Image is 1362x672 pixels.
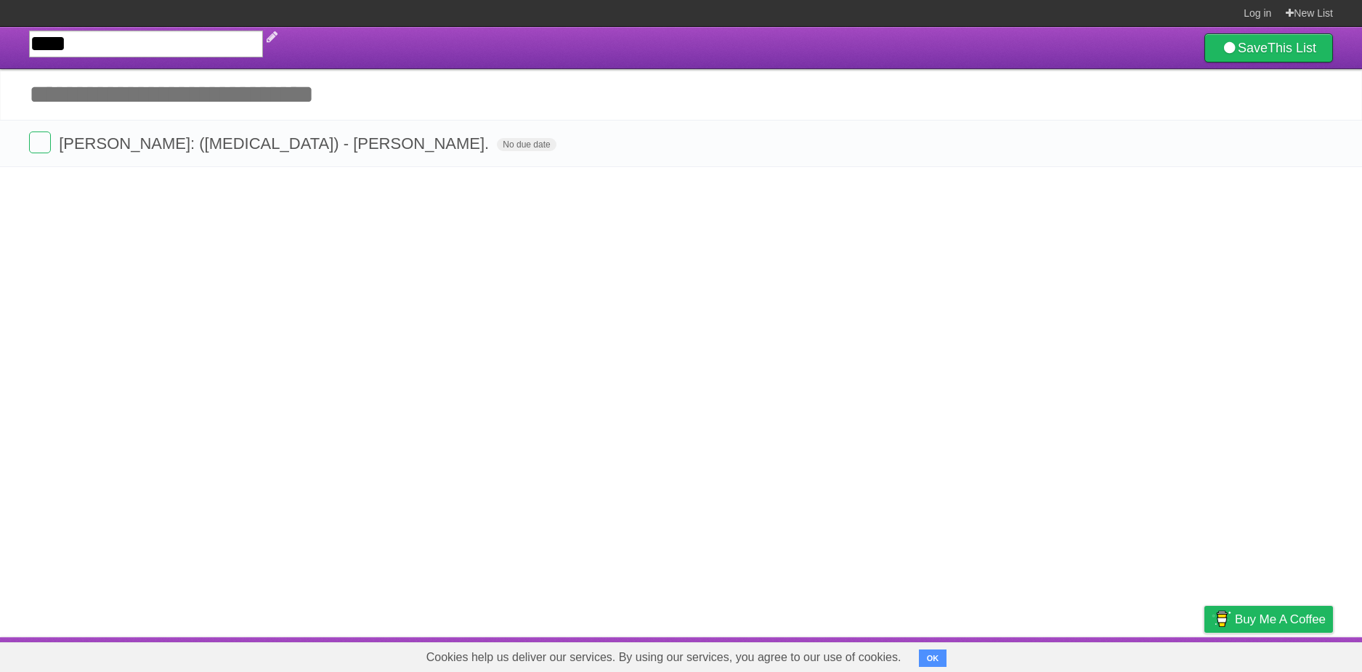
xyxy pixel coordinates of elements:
[1235,607,1326,632] span: Buy me a coffee
[1136,641,1168,668] a: Terms
[1185,641,1223,668] a: Privacy
[1212,607,1231,631] img: Buy me a coffee
[412,643,916,672] span: Cookies help us deliver our services. By using our services, you agree to our use of cookies.
[919,649,947,667] button: OK
[1204,606,1333,633] a: Buy me a coffee
[1241,641,1333,668] a: Suggest a feature
[29,131,51,153] label: Done
[59,134,492,153] span: [PERSON_NAME]: ([MEDICAL_DATA]) - [PERSON_NAME].
[1011,641,1042,668] a: About
[1268,41,1316,55] b: This List
[1204,33,1333,62] a: SaveThis List
[1059,641,1118,668] a: Developers
[497,138,556,151] span: No due date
